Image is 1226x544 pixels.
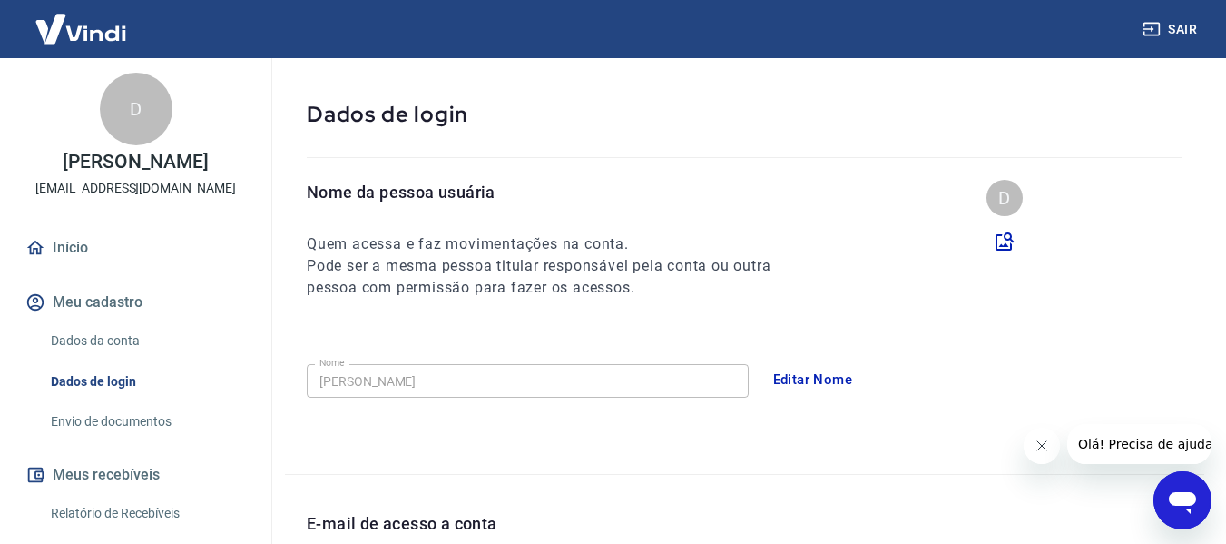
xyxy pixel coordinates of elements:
[1139,13,1204,46] button: Sair
[22,455,250,495] button: Meus recebíveis
[22,228,250,268] a: Início
[307,255,804,299] h6: Pode ser a mesma pessoa titular responsável pela conta ou outra pessoa com permissão para fazer o...
[763,361,863,399] button: Editar Nome
[1153,471,1211,529] iframe: Botão para abrir a janela de mensagens
[44,322,250,360] a: Dados da conta
[307,180,804,204] p: Nome da pessoa usuária
[319,356,345,370] label: Nome
[1024,428,1060,464] iframe: Fechar mensagem
[1067,424,1211,464] iframe: Mensagem da empresa
[11,13,152,27] span: Olá! Precisa de ajuda?
[100,73,172,145] div: D
[35,179,236,198] p: [EMAIL_ADDRESS][DOMAIN_NAME]
[986,180,1023,216] div: D
[307,511,497,536] p: E-mail de acesso a conta
[307,100,1182,128] p: Dados de login
[44,403,250,440] a: Envio de documentos
[307,233,804,255] h6: Quem acessa e faz movimentações na conta.
[22,1,140,56] img: Vindi
[44,363,250,401] a: Dados de login
[44,495,250,532] a: Relatório de Recebíveis
[63,153,208,172] p: [PERSON_NAME]
[22,282,250,322] button: Meu cadastro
